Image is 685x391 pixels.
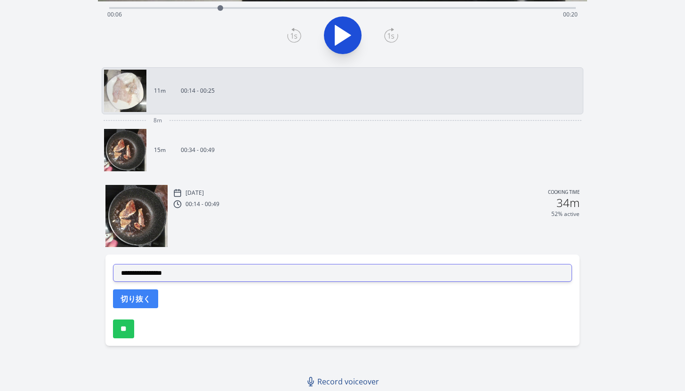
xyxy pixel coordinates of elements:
[548,189,580,197] p: Cooking time
[104,70,146,112] img: 250912221517_thumb.jpeg
[181,146,215,154] p: 00:34 - 00:49
[551,210,580,218] p: 52% active
[154,87,166,95] p: 11m
[153,117,162,124] span: 8m
[563,10,578,18] span: 00:20
[185,189,204,197] p: [DATE]
[185,200,219,208] p: 00:14 - 00:49
[556,197,580,208] h2: 34m
[113,289,158,308] button: 切り抜く
[104,129,146,171] img: 250912223445_thumb.jpeg
[302,372,385,391] a: Record voiceover
[181,87,215,95] p: 00:14 - 00:25
[154,146,166,154] p: 15m
[107,10,122,18] span: 00:06
[317,376,379,387] span: Record voiceover
[105,185,168,247] img: 250912223445_thumb.jpeg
